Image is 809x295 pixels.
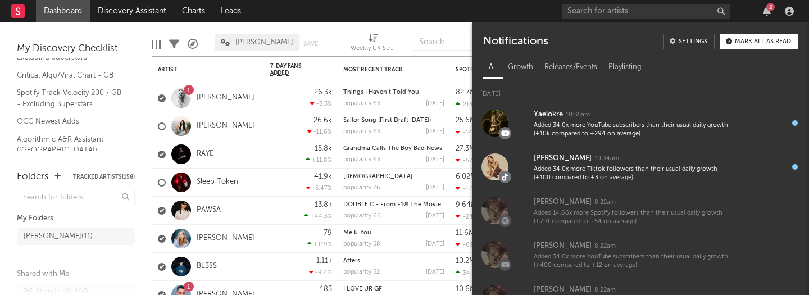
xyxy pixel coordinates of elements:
[343,174,412,180] a: [DEMOGRAPHIC_DATA]
[566,111,590,119] div: 10:35am
[735,39,791,45] div: Mark all as read
[534,152,592,165] div: [PERSON_NAME]
[313,117,332,124] div: 26.6k
[472,189,809,233] a: [PERSON_NAME]8:22amAdded 14.66x more Spotify followers than their usual daily growth (+791 compar...
[17,69,124,81] a: Critical Algo/Viral Chart - GB
[603,58,647,77] div: Playlisting
[534,196,592,209] div: [PERSON_NAME]
[343,174,444,180] div: Gethsemane
[456,145,475,152] div: 27.3M
[306,184,332,192] div: -5.47 %
[351,42,396,56] div: Weekly UK Streams (Weekly UK Streams)
[679,39,707,45] div: Settings
[197,234,254,243] a: [PERSON_NAME]
[343,117,444,124] div: Sailor Song (First Draft 4.29.24)
[763,7,771,16] button: 2
[456,129,480,136] div: -148k
[426,185,444,191] div: [DATE]
[315,201,332,208] div: 13.8k
[310,100,332,107] div: -3.3 %
[456,285,476,293] div: 10.6M
[343,89,444,96] div: Things I Haven’t Told You
[17,115,124,128] a: OCC Newest Adds
[426,101,444,107] div: [DATE]
[534,121,731,139] div: Added 34.0x more YouTube subscribers than their usual daily growth (+10k compared to +294 on aver...
[456,117,476,124] div: 25.6M
[426,241,444,247] div: [DATE]
[343,213,381,219] div: popularity: 66
[17,87,124,110] a: Spotify Track Velocity 200 / GB - Excluding Superstars
[534,108,563,121] div: Yaelokre
[197,178,238,187] a: Sleep Token
[456,185,481,192] div: -1.03k
[304,212,332,220] div: +44.3 %
[158,66,242,73] div: Artist
[197,121,254,131] a: [PERSON_NAME]
[315,145,332,152] div: 15.8k
[534,239,592,253] div: [PERSON_NAME]
[169,28,179,61] div: Filters
[270,63,315,76] span: 7-Day Fans Added
[307,128,332,135] div: -11.6 %
[306,156,332,164] div: +11.8 %
[456,89,476,96] div: 82.7M
[303,40,318,47] button: Save
[17,170,49,184] div: Folders
[413,34,497,51] input: Search...
[456,201,477,208] div: 9.64M
[343,66,428,73] div: Most Recent Track
[73,174,135,180] button: Tracked Artists(158)
[472,79,809,101] div: [DATE]
[343,129,380,135] div: popularity: 63
[502,58,539,77] div: Growth
[343,258,444,264] div: Afters
[152,28,161,61] div: Edit Columns
[343,157,380,163] div: popularity: 63
[456,101,476,108] div: 213k
[17,212,135,225] div: My Folders
[594,155,619,163] div: 10:34am
[197,149,213,159] a: RAYE
[426,213,444,219] div: [DATE]
[17,228,135,245] a: [PERSON_NAME](11)
[197,206,221,215] a: PAWSA
[594,286,616,294] div: 8:22am
[456,66,540,73] div: Spotify Monthly Listeners
[314,173,332,180] div: 41.9k
[483,34,548,49] div: Notifications
[472,145,809,189] a: [PERSON_NAME]10:34amAdded 34.0x more Tiktok followers than their usual daily growth (+100 compare...
[17,190,135,206] input: Search for folders...
[343,117,431,124] a: Sailor Song (First Draft [DATE])
[24,230,93,243] div: [PERSON_NAME] ( 11 )
[343,146,444,152] div: Grandma Calls The Boy Bad News
[456,241,482,248] div: -69.5k
[534,253,731,270] div: Added 34.0x more YouTube subscribers than their usual daily growth (+400 compared to +12 on avera...
[594,242,616,251] div: 8:22am
[472,101,809,145] a: Yaelokre10:35amAdded 34.0x more YouTube subscribers than their usual daily growth (+10k compared ...
[343,146,442,152] a: Grandma Calls The Boy Bad News
[539,58,603,77] div: Releases/Events
[426,157,444,163] div: [DATE]
[324,229,332,237] div: 79
[343,286,382,292] a: I LOVE UR GF
[472,233,809,276] a: [PERSON_NAME]8:22amAdded 34.0x more YouTube subscribers than their usual daily growth (+400 compa...
[17,267,135,281] div: Shared with Me
[17,42,135,56] div: My Discovery Checklist
[343,202,444,208] div: DOUBLE C - From F1® The Movie
[483,58,502,77] div: All
[309,269,332,276] div: -9.4 %
[426,269,444,275] div: [DATE]
[456,173,476,180] div: 6.02M
[343,202,441,208] a: DOUBLE C - From F1® The Movie
[197,262,217,271] a: BL3SS
[562,4,730,19] input: Search for artists
[343,101,380,107] div: popularity: 63
[766,3,775,11] div: 2
[307,240,332,248] div: +119 %
[343,230,371,236] a: Me & You
[343,230,444,236] div: Me & You
[197,93,254,103] a: [PERSON_NAME]
[17,133,124,156] a: Algorithmic A&R Assistant ([GEOGRAPHIC_DATA])
[316,257,332,265] div: 1.11k
[594,198,616,207] div: 8:22am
